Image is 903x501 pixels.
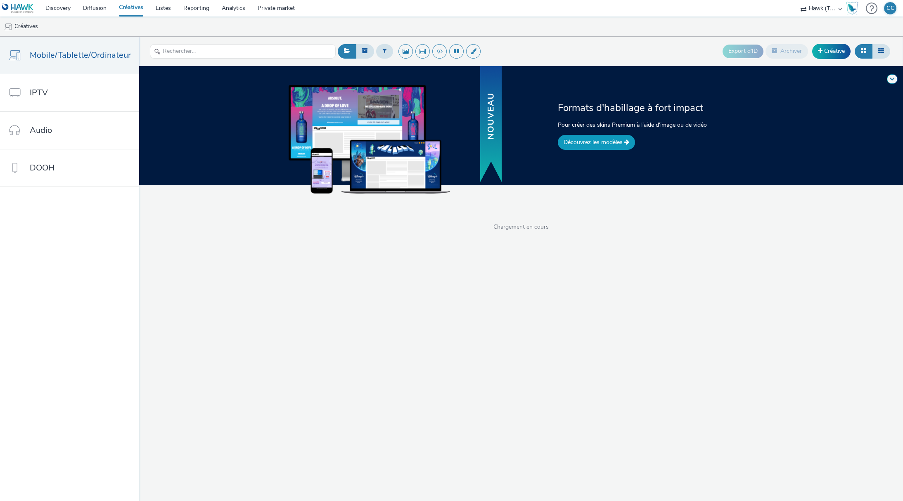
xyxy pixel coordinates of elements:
img: example of skins on dekstop, tablet and mobile devices [289,85,450,193]
h2: Formats d'habillage à fort impact [558,101,744,114]
button: Archiver [766,44,808,58]
a: Créative [812,44,851,59]
button: Export d'ID [723,45,763,58]
span: Mobile/Tablette/Ordinateur [30,49,131,61]
img: Hawk Academy [846,2,858,15]
img: banner with new text [479,65,503,184]
span: Chargement en cours [139,223,903,231]
span: Audio [30,124,52,136]
p: Pour créer des skins Premium à l'aide d'image ou de vidéo [558,121,744,129]
a: Découvrez les modèles [558,135,635,150]
img: undefined Logo [2,3,34,14]
span: DOOH [30,162,55,174]
span: IPTV [30,87,48,99]
img: mobile [4,23,12,31]
button: Grille [855,44,872,58]
button: Liste [872,44,890,58]
a: Hawk Academy [846,2,862,15]
input: Rechercher... [150,44,336,59]
div: GC [886,2,894,14]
